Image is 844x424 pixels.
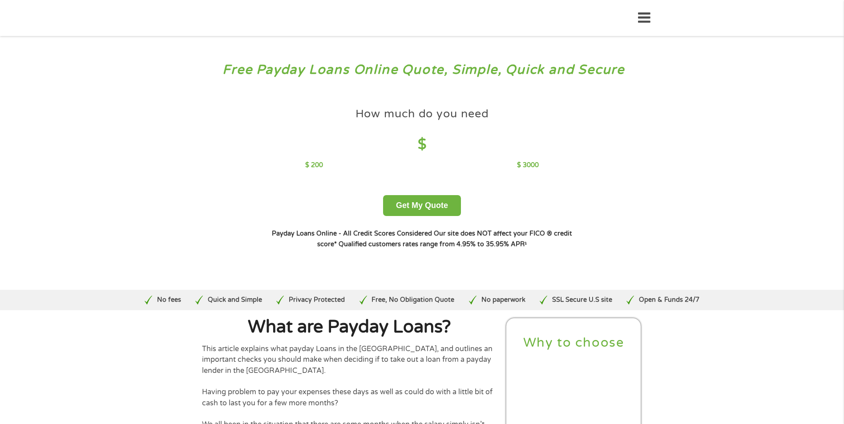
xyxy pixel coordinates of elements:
[202,344,497,376] p: This article explains what payday Loans in the [GEOGRAPHIC_DATA], and outlines an important check...
[514,335,634,351] h2: Why to choose
[383,195,461,216] button: Get My Quote
[355,107,489,121] h4: How much do you need
[202,387,497,408] p: Having problem to pay your expenses these days as well as could do with a little bit of cash to l...
[552,295,612,305] p: SSL Secure U.S site
[372,295,454,305] p: Free, No Obligation Quote
[305,160,323,170] p: $ 200
[481,295,525,305] p: No paperwork
[639,295,699,305] p: Open & Funds 24/7
[517,160,539,170] p: $ 3000
[26,62,819,78] h3: Free Payday Loans Online Quote, Simple, Quick and Secure
[305,136,539,154] h4: $
[157,295,181,305] p: No fees
[208,295,262,305] p: Quick and Simple
[289,295,345,305] p: Privacy Protected
[339,240,527,248] strong: Qualified customers rates range from 4.95% to 35.95% APR¹
[317,230,572,248] strong: Our site does NOT affect your FICO ® credit score*
[202,318,497,336] h1: What are Payday Loans?
[272,230,432,237] strong: Payday Loans Online - All Credit Scores Considered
